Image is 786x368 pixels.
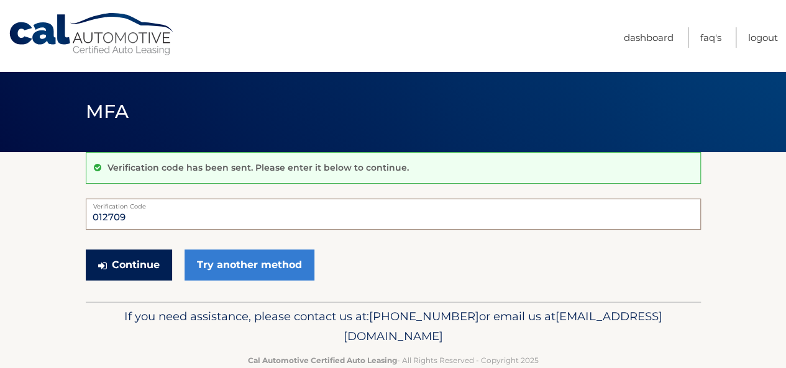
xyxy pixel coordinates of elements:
[748,27,778,48] a: Logout
[86,249,172,280] button: Continue
[86,100,129,123] span: MFA
[107,162,409,173] p: Verification code has been sent. Please enter it below to continue.
[369,309,479,323] span: [PHONE_NUMBER]
[185,249,314,280] a: Try another method
[94,307,693,346] p: If you need assistance, please contact us at: or email us at
[8,12,176,56] a: Cal Automotive
[86,199,701,209] label: Verification Code
[700,27,721,48] a: FAQ's
[624,27,674,48] a: Dashboard
[86,199,701,230] input: Verification Code
[344,309,662,343] span: [EMAIL_ADDRESS][DOMAIN_NAME]
[248,356,397,365] strong: Cal Automotive Certified Auto Leasing
[94,354,693,367] p: - All Rights Reserved - Copyright 2025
